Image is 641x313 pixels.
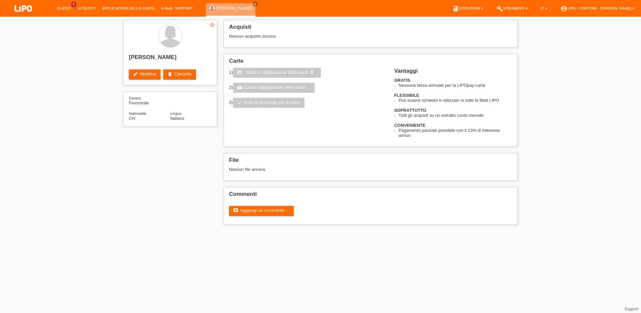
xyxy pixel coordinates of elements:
[98,6,158,10] a: Applicazioni della carta
[538,6,551,10] a: IT ▾
[229,58,512,68] h2: Carte
[229,34,512,44] div: Nessun acquisto ancora
[449,6,486,10] a: bookIstruzioni ▾
[557,6,638,10] a: account_circleLIPO - Contone - [PERSON_NAME] ▾
[229,191,512,201] h2: Commenti
[561,5,567,12] i: account_circle
[253,2,257,6] i: close
[233,68,321,78] a: credit_card Scarica l‘applicazione della carta get_app
[74,6,99,10] a: Acquisti
[229,83,386,93] div: 2)
[394,78,410,83] b: GRATIS
[129,116,135,121] span: Svizzera
[399,83,512,88] li: Nessuna tassa annuale per la LIPOpay-carta
[170,116,184,121] span: Italiano
[167,71,173,77] i: delete
[233,83,314,93] a: cloud_uploadCarica l‘applicazione della carta ...
[253,2,257,6] a: close
[233,98,305,108] a: checkInvia la domanda per la carta
[229,24,512,34] h2: Acquisti
[229,98,386,108] div: 3)
[133,71,138,77] i: edit
[229,157,512,167] h2: File
[399,113,512,118] li: Tutti gli acquisti su un estratto conto mensile
[237,85,242,90] i: cloud_upload
[496,5,503,12] i: build
[394,93,419,98] b: FLESSIBILE
[237,100,242,105] i: check
[216,6,252,11] a: [PERSON_NAME]
[624,307,638,311] a: Support
[394,123,426,128] b: CONVENIENTE
[129,69,161,79] a: editModifica
[233,208,238,213] i: comment
[229,68,386,78] div: 1)
[129,54,212,64] h2: [PERSON_NAME]
[7,14,40,19] a: LIPO pay
[129,95,170,105] div: Femminile
[245,70,308,75] span: Scarica l‘applicazione della carta
[209,22,215,28] i: star_border
[129,111,146,115] span: Nationalità
[394,68,512,78] h2: Vantaggi
[71,2,76,7] span: 4
[158,6,196,10] a: E-mail Support
[399,98,512,103] li: Può essere richiesto e utilizzato in tutte le filiali LIPO
[493,6,531,10] a: buildStrumenti ▾
[209,22,215,29] a: star_border
[53,6,74,10] a: Clienti
[129,96,141,100] span: Genere
[309,70,314,75] i: get_app
[170,111,181,115] span: Lingua
[452,5,459,12] i: book
[229,167,433,172] div: Nessun file ancora
[237,70,242,75] i: credit_card
[229,206,294,216] a: commentAggiungi un commento ...
[399,128,512,138] li: Pagamento parziale possibile con il 13% di interesse annuo
[163,69,196,79] a: deleteCancella
[394,108,426,113] b: SOPRATTUTTO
